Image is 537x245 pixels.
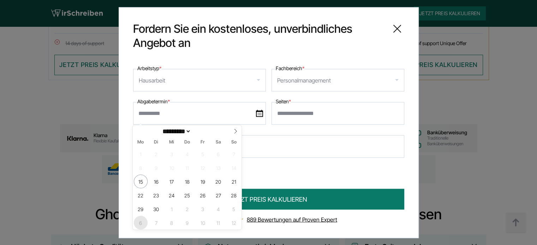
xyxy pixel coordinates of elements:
[149,161,163,174] span: September 9, 2025
[134,174,148,188] span: September 15, 2025
[211,147,225,161] span: September 6, 2025
[196,161,210,174] span: September 12, 2025
[210,140,226,145] span: Sa
[179,140,195,145] span: Do
[149,216,163,229] span: Oktober 7, 2025
[137,64,161,72] label: Arbeitstyp
[196,174,210,188] span: September 19, 2025
[180,174,194,188] span: September 18, 2025
[139,74,165,86] div: Hausarbeit
[149,188,163,202] span: September 23, 2025
[165,147,179,161] span: September 3, 2025
[134,161,148,174] span: September 8, 2025
[133,22,384,50] span: Fordern Sie ein kostenloses, unverbindliches Angebot an
[165,216,179,229] span: Oktober 8, 2025
[227,202,240,216] span: Oktober 5, 2025
[276,97,291,105] label: Seiten
[133,102,266,124] input: date
[276,64,304,72] label: Fachbereich
[165,174,179,188] span: September 17, 2025
[211,202,225,216] span: Oktober 4, 2025
[180,147,194,161] span: September 4, 2025
[227,147,240,161] span: September 7, 2025
[227,216,240,229] span: Oktober 12, 2025
[211,216,225,229] span: Oktober 11, 2025
[196,216,210,229] span: Oktober 10, 2025
[180,202,194,216] span: Oktober 2, 2025
[180,216,194,229] span: Oktober 9, 2025
[134,202,148,216] span: September 29, 2025
[180,188,194,202] span: September 25, 2025
[149,147,163,161] span: September 2, 2025
[196,188,210,202] span: September 26, 2025
[196,202,210,216] span: Oktober 3, 2025
[133,140,148,145] span: Mo
[211,188,225,202] span: September 27, 2025
[247,216,337,223] a: 889 Bewertungen auf Proven Expert
[256,110,263,117] img: date
[134,188,148,202] span: September 22, 2025
[164,140,179,145] span: Mi
[227,188,240,202] span: September 28, 2025
[195,140,210,145] span: Fr
[191,128,214,135] input: Year
[165,188,179,202] span: September 24, 2025
[211,161,225,174] span: September 13, 2025
[226,140,241,145] span: So
[148,140,164,145] span: Di
[230,194,307,204] span: JETZT PREIS KALKULIEREN
[149,174,163,188] span: September 16, 2025
[211,174,225,188] span: September 20, 2025
[180,161,194,174] span: September 11, 2025
[277,74,331,86] div: Personalmanagement
[134,216,148,229] span: Oktober 6, 2025
[165,202,179,216] span: Oktober 1, 2025
[227,161,240,174] span: September 14, 2025
[227,174,240,188] span: September 21, 2025
[165,161,179,174] span: September 10, 2025
[160,128,191,135] select: Month
[133,189,404,209] button: JETZT PREIS KALKULIEREN
[196,147,210,161] span: September 5, 2025
[149,202,163,216] span: September 30, 2025
[134,147,148,161] span: September 1, 2025
[137,97,170,105] label: Abgabetermin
